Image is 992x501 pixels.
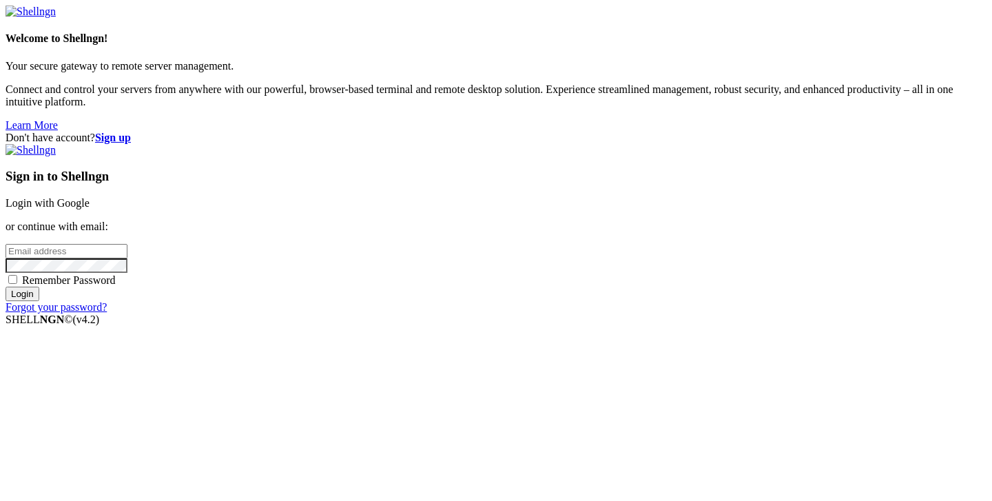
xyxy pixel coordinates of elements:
span: Remember Password [22,274,116,286]
span: SHELL © [6,314,99,325]
a: Forgot your password? [6,301,107,313]
h3: Sign in to Shellngn [6,169,986,184]
p: or continue with email: [6,221,986,233]
input: Login [6,287,39,301]
a: Learn More [6,119,58,131]
a: Login with Google [6,197,90,209]
input: Email address [6,244,127,258]
img: Shellngn [6,144,56,156]
a: Sign up [95,132,131,143]
p: Connect and control your servers from anywhere with our powerful, browser-based terminal and remo... [6,83,986,108]
div: Don't have account? [6,132,986,144]
b: NGN [40,314,65,325]
img: Shellngn [6,6,56,18]
h4: Welcome to Shellngn! [6,32,986,45]
p: Your secure gateway to remote server management. [6,60,986,72]
input: Remember Password [8,275,17,284]
span: 4.2.0 [73,314,100,325]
